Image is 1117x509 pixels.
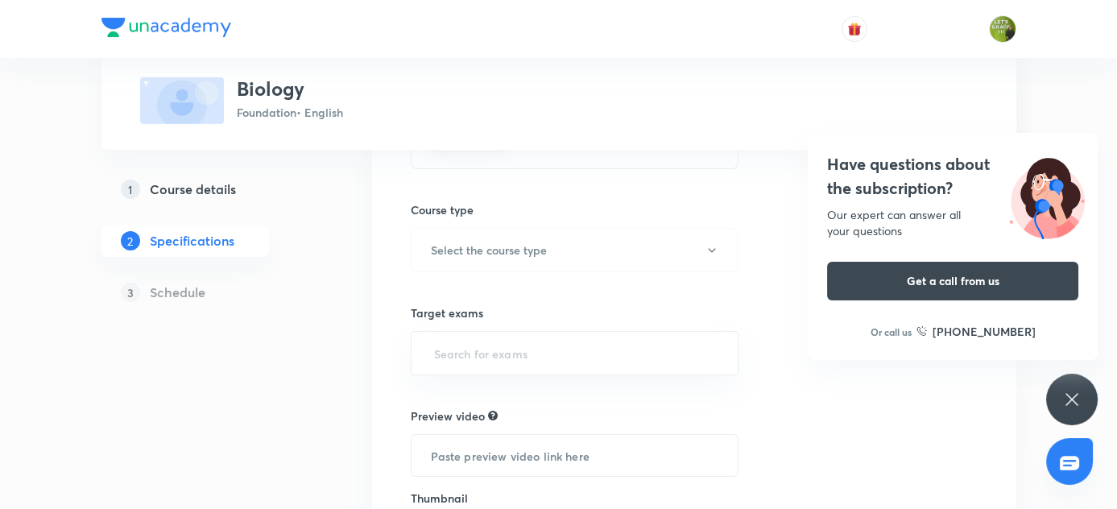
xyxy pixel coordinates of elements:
button: avatar [842,16,867,42]
a: [PHONE_NUMBER] [916,323,1036,340]
h6: Preview video [411,408,485,424]
h6: [PHONE_NUMBER] [933,323,1036,340]
input: Paste preview video link here [412,435,738,476]
a: Company Logo [101,18,231,41]
h5: Specifications [150,231,234,250]
h6: Select the course type [431,242,547,259]
div: Our expert can answer all your questions [827,207,1078,239]
img: ttu_illustration_new.svg [996,152,1098,239]
p: 2 [121,231,140,250]
img: Company Logo [101,18,231,37]
h6: Thumbnail [411,490,548,507]
p: 3 [121,283,140,302]
img: fallback-thumbnail.png [140,77,224,124]
h4: Have questions about the subscription? [827,152,1078,201]
button: Get a call from us [827,262,1078,300]
div: Explain about your course, what you’ll be teaching, how it will help learners in their preparation [488,408,498,423]
img: Gaurav Uppal [989,15,1016,43]
input: Search for exams [431,338,719,368]
p: Foundation • English [237,104,343,121]
h5: Schedule [150,283,205,302]
h5: Course details [150,180,236,199]
p: 1 [121,180,140,199]
button: Open [729,352,732,355]
img: avatar [847,22,862,36]
h6: Course type [411,201,739,218]
h3: Biology [237,77,343,101]
button: Select the course type [411,228,739,272]
h6: Target exams [411,304,739,321]
a: 1Course details [101,173,321,205]
p: Or call us [871,325,912,339]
